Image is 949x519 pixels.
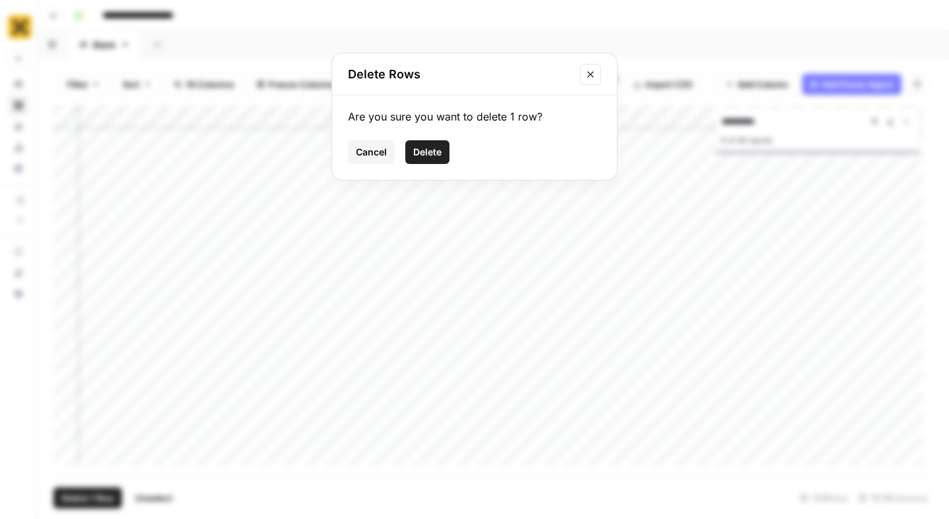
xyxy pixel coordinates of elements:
[580,64,601,85] button: Close modal
[348,140,395,164] button: Cancel
[413,146,442,159] span: Delete
[405,140,449,164] button: Delete
[356,146,387,159] span: Cancel
[348,65,572,84] h2: Delete Rows
[348,109,601,124] div: Are you sure you want to delete 1 row?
